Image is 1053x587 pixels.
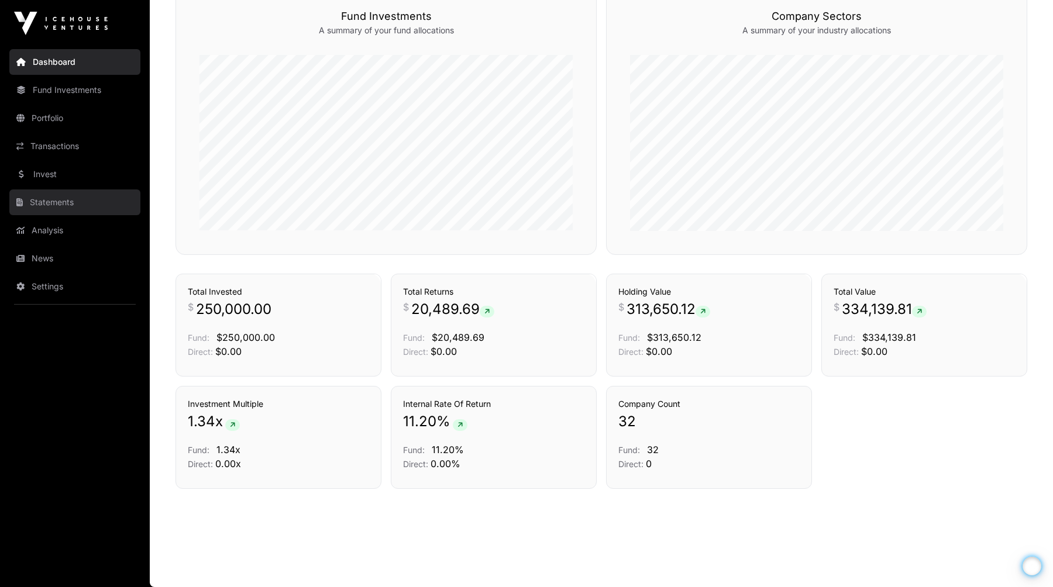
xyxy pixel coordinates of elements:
[432,332,484,343] span: $20,489.69
[9,217,140,243] a: Analysis
[188,286,369,298] h3: Total Invested
[618,459,643,469] span: Direct:
[403,412,436,431] span: 11.20
[630,8,1003,25] h3: Company Sectors
[618,412,636,431] span: 32
[403,347,428,357] span: Direct:
[188,398,369,410] h3: Investment Multiple
[646,458,652,469] span: 0
[403,398,584,410] h3: Internal Rate Of Return
[618,445,640,455] span: Fund:
[188,459,213,469] span: Direct:
[216,332,275,343] span: $250,000.00
[618,398,800,410] h3: Company Count
[188,445,209,455] span: Fund:
[9,49,140,75] a: Dashboard
[403,333,425,343] span: Fund:
[842,300,927,319] span: 334,139.81
[646,346,672,357] span: $0.00
[9,274,140,299] a: Settings
[994,531,1053,587] iframe: Chat Widget
[618,286,800,298] h3: Holding Value
[834,333,855,343] span: Fund:
[215,458,241,469] span: 0.00x
[188,412,215,431] span: 1.34
[199,25,573,36] p: A summary of your fund allocations
[618,300,624,314] span: $
[627,300,710,319] span: 313,650.12
[215,412,223,431] span: x
[647,332,701,343] span: $313,650.12
[834,300,839,314] span: $
[199,8,573,25] h3: Fund Investments
[431,346,457,357] span: $0.00
[9,161,140,187] a: Invest
[216,444,240,455] span: 1.34x
[188,300,194,314] span: $
[411,300,494,319] span: 20,489.69
[436,412,450,431] span: %
[630,25,1003,36] p: A summary of your industry allocations
[403,459,428,469] span: Direct:
[9,77,140,103] a: Fund Investments
[862,332,916,343] span: $334,139.81
[9,246,140,271] a: News
[14,12,108,35] img: Icehouse Ventures Logo
[834,286,1015,298] h3: Total Value
[188,347,213,357] span: Direct:
[9,133,140,159] a: Transactions
[9,105,140,131] a: Portfolio
[403,286,584,298] h3: Total Returns
[647,444,659,455] span: 32
[431,458,460,469] span: 0.00%
[196,300,271,319] span: 250,000.00
[618,333,640,343] span: Fund:
[834,347,859,357] span: Direct:
[188,333,209,343] span: Fund:
[215,346,242,357] span: $0.00
[403,300,409,314] span: $
[861,346,887,357] span: $0.00
[618,347,643,357] span: Direct:
[432,444,464,455] span: 11.20%
[9,189,140,215] a: Statements
[403,445,425,455] span: Fund:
